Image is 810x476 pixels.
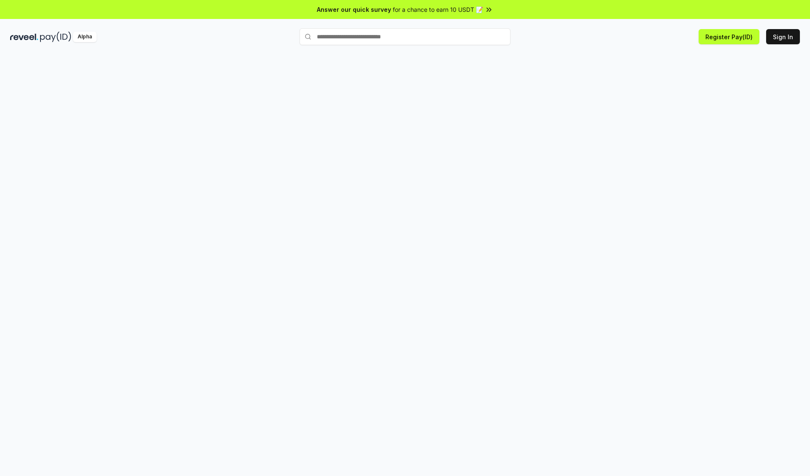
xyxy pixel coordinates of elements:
span: for a chance to earn 10 USDT 📝 [393,5,483,14]
button: Sign In [766,29,800,44]
button: Register Pay(ID) [699,29,759,44]
div: Alpha [73,32,97,42]
img: reveel_dark [10,32,38,42]
span: Answer our quick survey [317,5,391,14]
img: pay_id [40,32,71,42]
